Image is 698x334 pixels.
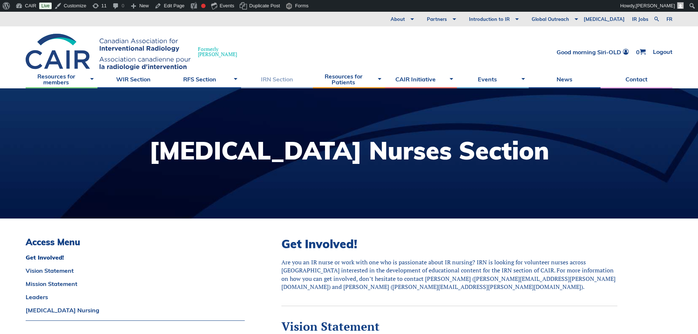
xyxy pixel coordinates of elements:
a: Good morning Siri-OLD [557,49,629,55]
a: Partners [416,12,458,26]
a: [MEDICAL_DATA] Nursing [26,307,245,313]
a: Events [457,70,529,88]
span: [PERSON_NAME] [636,3,675,8]
a: RFS Section [169,70,241,88]
a: Resources for members [26,70,97,88]
h1: [MEDICAL_DATA] Nurses Section [149,138,549,163]
div: Focus keyphrase not set [201,4,206,8]
div: Are you an IR nurse or work with one who is passionate about IR nursing? IRN is looking for volun... [281,258,617,291]
strong: Vision Statement [281,319,380,334]
h3: Access Menu [26,237,245,247]
img: CIRA [26,34,191,70]
a: Mission Statement [26,281,245,287]
a: Resources for Patients [313,70,385,88]
a: IR Jobs [628,12,652,26]
a: News [529,70,601,88]
a: Leaders [26,294,245,300]
a: Introduction to IR [458,12,521,26]
a: [MEDICAL_DATA] [580,12,628,26]
a: Live [39,3,52,9]
a: Formerly[PERSON_NAME] [26,34,244,70]
a: WIR Section [97,70,169,88]
a: Global Outreach [521,12,580,26]
a: Contact [601,70,672,88]
a: 0 [636,49,646,55]
a: Vision Statement [26,268,245,274]
a: fr [666,17,672,22]
a: IRN Section [241,70,313,88]
h2: Get Involved! [281,237,617,251]
a: About [380,12,416,26]
span: Formerly [PERSON_NAME] [198,47,237,57]
a: Logout [653,49,672,55]
a: CAIR Initiative [385,70,457,88]
a: Get Involved! [26,254,245,260]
